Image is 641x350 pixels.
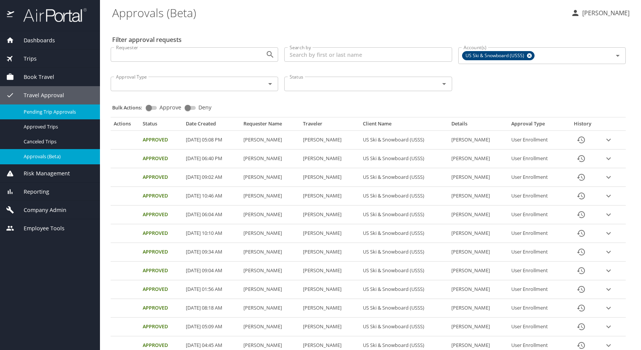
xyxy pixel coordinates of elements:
[284,47,452,62] input: Search by first or last name
[112,1,565,24] h1: Approvals (Beta)
[448,243,508,262] td: [PERSON_NAME]
[603,134,614,146] button: expand row
[14,73,54,81] span: Book Travel
[360,299,448,318] td: US Ski & Snowboard (USSS)
[183,243,240,262] td: [DATE] 09:34 AM
[15,8,87,22] img: airportal-logo.png
[603,284,614,295] button: expand row
[565,120,600,130] th: History
[360,131,448,149] td: US Ski & Snowboard (USSS)
[448,299,508,318] td: [PERSON_NAME]
[462,51,535,60] div: US Ski & Snowboard (USSS)
[140,299,183,318] td: Approved
[240,299,300,318] td: [PERSON_NAME]
[508,206,565,224] td: User Enrollment
[14,206,66,214] span: Company Admin
[360,149,448,168] td: US Ski & Snowboard (USSS)
[240,280,300,299] td: [PERSON_NAME]
[360,243,448,262] td: US Ski & Snowboard (USSS)
[572,206,590,224] button: History
[183,120,240,130] th: Date Created
[140,149,183,168] td: Approved
[603,153,614,164] button: expand row
[183,280,240,299] td: [DATE] 01:56 AM
[140,262,183,280] td: Approved
[603,246,614,258] button: expand row
[240,243,300,262] td: [PERSON_NAME]
[140,280,183,299] td: Approved
[183,206,240,224] td: [DATE] 06:04 AM
[360,168,448,187] td: US Ski & Snowboard (USSS)
[140,131,183,149] td: Approved
[448,224,508,243] td: [PERSON_NAME]
[24,138,91,145] span: Canceled Trips
[14,169,70,178] span: Risk Management
[508,299,565,318] td: User Enrollment
[24,123,91,130] span: Approved Trips
[572,262,590,280] button: History
[240,131,300,149] td: [PERSON_NAME]
[300,280,360,299] td: [PERSON_NAME]
[603,228,614,239] button: expand row
[159,105,181,110] span: Approve
[448,120,508,130] th: Details
[612,50,623,61] button: Open
[183,262,240,280] td: [DATE] 09:04 AM
[14,55,37,63] span: Trips
[448,262,508,280] td: [PERSON_NAME]
[462,52,529,60] span: US Ski & Snowboard (USSS)
[572,187,590,205] button: History
[140,243,183,262] td: Approved
[360,318,448,336] td: US Ski & Snowboard (USSS)
[300,168,360,187] td: [PERSON_NAME]
[360,224,448,243] td: US Ski & Snowboard (USSS)
[265,79,275,89] button: Open
[360,280,448,299] td: US Ski & Snowboard (USSS)
[240,318,300,336] td: [PERSON_NAME]
[603,321,614,332] button: expand row
[603,190,614,202] button: expand row
[508,187,565,206] td: User Enrollment
[14,91,64,100] span: Travel Approval
[240,206,300,224] td: [PERSON_NAME]
[572,149,590,168] button: History
[448,131,508,149] td: [PERSON_NAME]
[300,299,360,318] td: [PERSON_NAME]
[439,79,449,89] button: Open
[448,149,508,168] td: [PERSON_NAME]
[140,120,183,130] th: Status
[508,280,565,299] td: User Enrollment
[572,280,590,299] button: History
[183,299,240,318] td: [DATE] 08:18 AM
[183,168,240,187] td: [DATE] 09:02 AM
[183,131,240,149] td: [DATE] 05:08 PM
[300,262,360,280] td: [PERSON_NAME]
[603,172,614,183] button: expand row
[568,6,633,20] button: [PERSON_NAME]
[240,168,300,187] td: [PERSON_NAME]
[603,209,614,220] button: expand row
[360,187,448,206] td: US Ski & Snowboard (USSS)
[112,34,182,46] h2: Filter approval requests
[448,280,508,299] td: [PERSON_NAME]
[140,168,183,187] td: Approved
[300,224,360,243] td: [PERSON_NAME]
[240,187,300,206] td: [PERSON_NAME]
[603,265,614,276] button: expand row
[140,318,183,336] td: Approved
[112,104,148,111] p: Bulk Actions:
[183,224,240,243] td: [DATE] 10:10 AM
[300,131,360,149] td: [PERSON_NAME]
[183,149,240,168] td: [DATE] 06:40 PM
[24,153,91,160] span: Approvals (Beta)
[300,120,360,130] th: Traveler
[448,187,508,206] td: [PERSON_NAME]
[360,120,448,130] th: Client Name
[448,168,508,187] td: [PERSON_NAME]
[183,187,240,206] td: [DATE] 10:46 AM
[7,8,15,22] img: icon-airportal.png
[572,224,590,242] button: History
[240,149,300,168] td: [PERSON_NAME]
[140,206,183,224] td: Approved
[508,224,565,243] td: User Enrollment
